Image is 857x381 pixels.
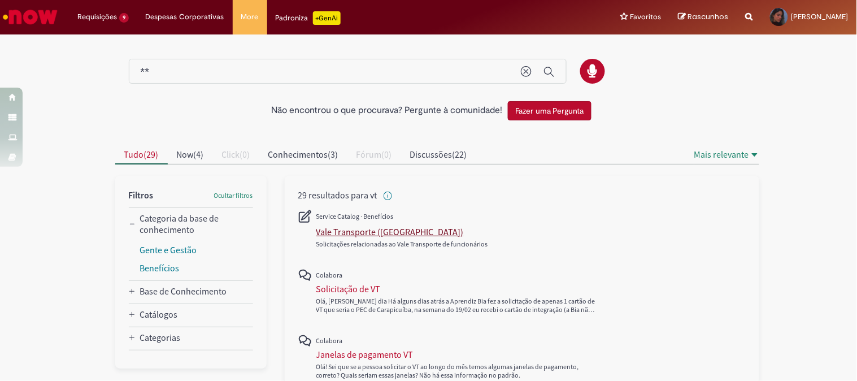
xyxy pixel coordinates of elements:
button: Fazer uma Pergunta [508,101,591,120]
span: More [241,11,259,23]
span: Rascunhos [688,11,729,22]
span: 9 [119,13,129,23]
span: Despesas Corporativas [146,11,224,23]
a: Rascunhos [678,12,729,23]
span: Requisições [77,11,117,23]
h2: Não encontrou o que procurava? Pergunte à comunidade! [271,106,502,116]
span: Favoritos [630,11,662,23]
div: Padroniza [276,11,341,25]
img: ServiceNow [1,6,59,28]
span: [PERSON_NAME] [791,12,849,21]
p: +GenAi [313,11,341,25]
